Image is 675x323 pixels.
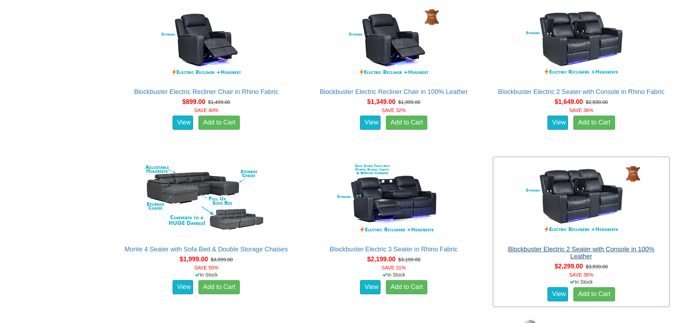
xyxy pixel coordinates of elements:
[386,116,427,130] a: Add to Cart
[547,116,568,130] a: View
[208,99,230,105] del: $1,499.00
[134,88,278,95] a: Blockbuster Electric Recliner Chair in Rhino Fabric
[398,99,420,105] del: $1,999.00
[142,161,270,239] img: Monte 4 Seater with Sofa Bed & Double Storage Chaises
[182,98,205,105] span: $899.00
[555,98,583,105] span: $1,649.00
[498,88,664,95] a: Blockbuster Electric 2 Seater with Console in Rhino Fabric
[173,280,193,294] a: View
[142,3,270,81] img: Blockbuster Electric Recliner Chair in Rhino Fabric
[116,271,296,278] div: In Stock
[569,272,593,278] font: SAVE 36%
[173,116,193,130] a: View
[304,271,484,278] div: In Stock
[386,280,427,294] a: Add to Cart
[555,263,583,270] span: $2,299.00
[198,280,240,294] a: Add to Cart
[508,246,654,260] a: Blockbuster Electric 2 Seater with Console in 100% Leather
[125,246,288,253] a: Monte 4 Seater with Sofa Bed & Double Storage Chaises
[382,107,406,113] font: SAVE 32%
[586,264,608,269] del: $3,599.00
[491,278,671,285] div: In Stock
[330,246,458,253] a: Blockbuster Electric 3 Seater in Rhino Fabric
[569,107,593,113] font: SAVE 36%
[320,88,468,95] a: Blockbuster Electric Recliner Chair in 100% Leather
[398,257,420,262] del: $3,199.00
[194,265,218,271] font: SAVE 50%
[573,116,615,130] a: Add to Cart
[360,116,381,130] a: View
[547,287,568,301] a: View
[382,265,406,271] font: SAVE 31%
[360,280,381,294] a: View
[194,107,218,113] font: SAVE 40%
[198,116,240,130] a: Add to Cart
[517,3,645,81] img: Blockbuster Electric 2 Seater with Console in Rhino Fabric
[517,161,645,239] img: Blockbuster Electric 2 Seater with Console in 100% Leather
[211,257,233,262] del: $3,999.00
[330,3,457,81] img: Blockbuster Electric Recliner Chair in 100% Leather
[367,256,395,263] span: $2,199.00
[573,287,615,301] a: Add to Cart
[367,98,395,105] span: $1,349.00
[180,256,208,263] span: $1,999.00
[586,99,608,105] del: $2,599.00
[330,161,457,239] img: Blockbuster Electric 3 Seater in Rhino Fabric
